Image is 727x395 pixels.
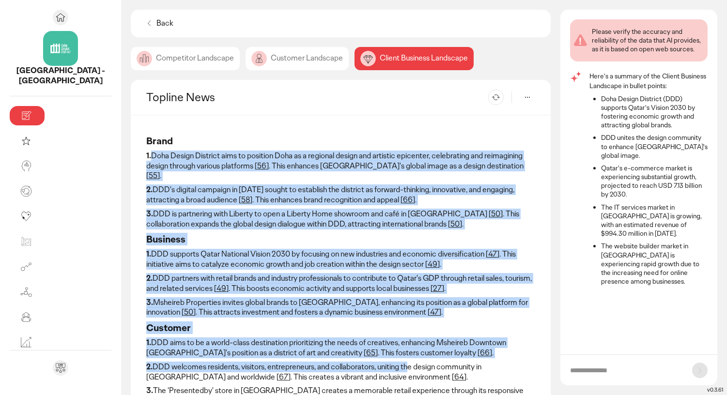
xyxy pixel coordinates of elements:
[146,298,535,318] p: Msheireb Properties invites global brands to [GEOGRAPHIC_DATA], enhancing its position as a globa...
[454,372,464,382] a: 64
[146,338,535,358] p: DDD aims to be a world-class destination prioritizing the needs of creatives, enhancing Msheireb ...
[146,273,153,283] strong: 2.
[146,185,535,205] p: DDD's digital campaign in [DATE] sought to establish the district as forward-thinking, innovative...
[241,195,250,205] a: 58
[146,362,153,372] strong: 2.
[146,151,535,181] p: Doha Design District aims to position Doha as a regional design and artistic epicenter, celebrati...
[146,233,535,245] h3: Business
[430,307,439,317] a: 47
[480,348,490,358] a: 66
[279,372,288,382] a: 67
[184,307,193,317] a: 50
[53,360,68,376] div: Send feedback
[146,151,151,161] strong: 1.
[488,249,497,259] a: 47
[146,362,535,382] p: DDD welcomes residents, visitors, entrepreneurs, and collaborators, uniting the design community ...
[146,273,535,294] p: DDD partners with retail brands and industry professionals to contribute to Qatar's GDP through r...
[137,51,152,66] img: image
[488,90,504,105] button: Refresh
[491,209,500,219] a: 50
[149,170,157,181] a: 55
[428,259,437,269] a: 49
[251,51,267,66] img: image
[601,94,708,130] li: Doha Design District (DDD) supports Qatar's Vision 2030 by fostering economic growth and attracti...
[592,27,704,54] div: Please verify the accuracy and reliability of the data that AI provides, as it is based on open w...
[366,348,375,358] a: 65
[601,133,708,160] li: DDD unites the design community to enhance [GEOGRAPHIC_DATA]'s global image.
[146,249,151,259] strong: 1.
[146,184,153,195] strong: 2.
[433,283,442,293] a: 27
[601,203,708,238] li: The IT services market in [GEOGRAPHIC_DATA] is growing, with an estimated revenue of $994.30 mill...
[146,135,535,147] h3: Brand
[450,219,460,229] a: 50
[146,209,153,219] strong: 3.
[589,71,708,91] p: Here's a summary of the Client Business Landscape in bullet points:
[10,66,111,86] p: Doha Design District - Qatar
[403,195,413,205] a: 66
[146,297,153,307] strong: 3.
[257,161,266,171] a: 56
[246,47,349,70] div: Customer Landscape
[146,90,215,105] h2: Topline News
[146,321,535,334] h3: Customer
[146,249,535,270] p: DDD supports Qatar National Vision 2030 by focusing on new industries and economic diversificatio...
[360,51,376,66] img: image
[601,242,708,286] li: The website builder market in [GEOGRAPHIC_DATA] is experiencing rapid growth due to the increasin...
[146,337,151,348] strong: 1.
[131,47,240,70] div: Competitor Landscape
[217,283,226,293] a: 49
[355,47,474,70] div: Client Business Landscape
[156,18,173,29] p: Back
[146,209,535,229] p: DDD is partnering with Liberty to open a Liberty Home showroom and café in [GEOGRAPHIC_DATA] [ ]....
[43,31,78,66] img: project avatar
[601,164,708,199] li: Qatar's e-commerce market is experiencing substantial growth, projected to reach USD 7.13 billion...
